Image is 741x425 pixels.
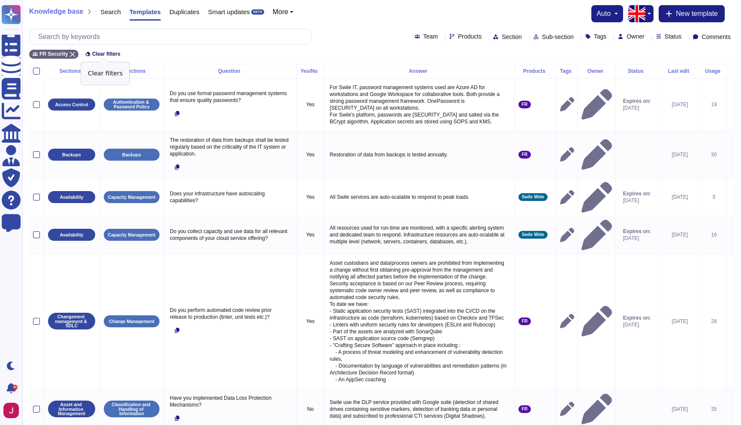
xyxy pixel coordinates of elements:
[581,69,612,74] div: Owner
[705,101,723,108] div: 19
[34,29,311,44] input: Search by keywords
[662,151,698,158] div: [DATE]
[47,69,96,74] div: Sections
[168,88,293,106] p: Do you use formal password management systems that ensure quality passwords?
[705,318,723,325] div: 28
[301,231,320,238] p: Yes
[705,69,723,74] div: Usage
[51,402,92,416] p: Asset and Information Management
[705,151,723,158] div: 30
[107,402,157,416] p: Classification and Handling of Information
[522,319,527,323] span: FR
[107,100,157,109] p: Authentication & Password Policy
[108,195,156,200] p: Capacity Management
[12,385,18,390] div: 9+
[328,257,511,385] p: Asset custodians and data/process owners are prohibited from implementing a change without first ...
[109,319,154,324] p: Change Management
[662,406,698,413] div: [DATE]
[623,235,651,242] span: [DATE]
[169,9,199,15] span: Duplicates
[522,233,544,237] span: Swile Wide
[522,102,527,107] span: FR
[676,10,718,17] span: New template
[3,403,19,418] img: user
[92,51,120,57] span: Clear filters
[168,135,293,159] p: The restoration of data from backups shall be tested regularly based on the criticality of the IT...
[328,192,511,203] p: All Swile services are auto-scalable to respond to peak loads.
[301,69,320,74] div: Yes/No
[623,190,651,197] span: Expires on:
[103,69,160,74] div: Subsections
[328,222,511,247] p: All resources used for run-time are monitored, with a specific alerting system and dedicated team...
[627,33,644,39] span: Owner
[301,151,320,158] p: Yes
[623,197,651,204] span: [DATE]
[705,231,723,238] div: 16
[628,5,645,22] img: en
[560,69,574,74] div: Tags
[702,34,731,40] span: Comments
[168,69,293,74] div: Question
[662,194,698,201] div: [DATE]
[705,406,723,413] div: 35
[662,318,698,325] div: [DATE]
[273,9,288,15] span: More
[458,33,482,39] span: Products
[301,318,320,325] p: Yes
[623,228,651,235] span: Expires on:
[100,9,121,15] span: Search
[62,153,81,157] p: Backups
[662,101,698,108] div: [DATE]
[522,407,527,411] span: FR
[168,188,293,206] p: Does your infrastructure have autoscaling capabilities?
[623,321,651,328] span: [DATE]
[522,195,544,199] span: Swile Wide
[328,82,511,127] p: For Swile IT, password management systems used are Azure AD for workstations and Google Workspace...
[168,226,293,244] p: Do you collect capacity and use data for all relevant components of your cloud service offering?
[55,102,88,107] p: Access Control
[208,9,250,15] span: Smart updates
[594,33,607,39] span: Tags
[662,231,698,238] div: [DATE]
[596,10,611,17] span: auto
[619,69,655,74] div: Status
[130,9,161,15] span: Templates
[251,9,264,15] div: BETA
[518,69,553,74] div: Products
[665,33,682,39] span: Status
[662,69,698,74] div: Last edit
[623,105,651,111] span: [DATE]
[423,33,438,39] span: Team
[328,397,511,422] p: Swile use the DLP service provided with Google suite (detection of shared drives containing sensi...
[542,34,574,40] span: Sub-section
[659,5,725,22] button: New template
[328,149,511,160] p: Restoration of data from backups is tested annually.
[301,101,320,108] p: Yes
[39,51,68,57] span: FR Security
[60,195,83,200] p: Availability
[108,233,156,237] p: Capacity Management
[623,314,651,321] span: Expires on:
[328,69,511,74] div: Answer
[29,8,83,15] span: Knowledge base
[502,34,522,40] span: Section
[51,314,92,328] p: Changement management & SDLC
[168,305,293,323] p: Do you perform automated code review prior release to production (linter, unit tests etc.)?
[122,153,141,157] p: Backups
[522,153,527,157] span: FR
[623,98,651,105] span: Expires on:
[705,194,723,201] div: 5
[2,401,25,420] button: user
[60,233,83,237] p: Availability
[301,406,320,413] p: No
[301,194,320,201] p: Yes
[273,9,294,15] button: More
[168,392,293,410] p: Have you implemented Data Loss Protection Mechanisms?
[596,10,618,17] button: auto
[81,62,130,85] div: Clear filters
